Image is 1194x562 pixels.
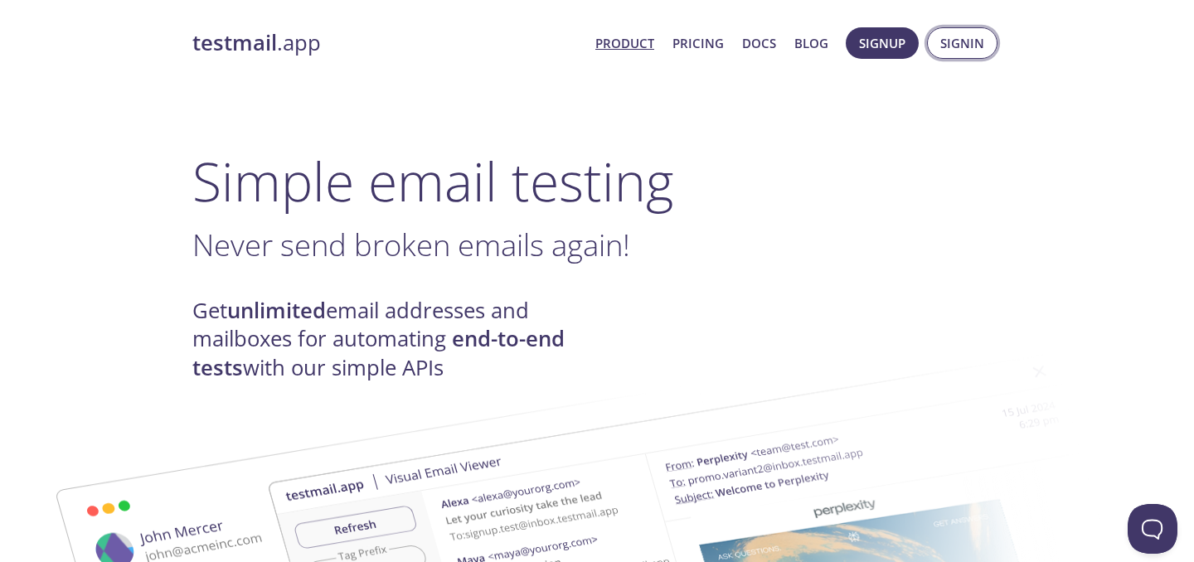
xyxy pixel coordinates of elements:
h4: Get email addresses and mailboxes for automating with our simple APIs [192,297,597,382]
h1: Simple email testing [192,149,1002,213]
button: Signup [846,27,919,59]
strong: testmail [192,28,277,57]
a: Product [595,32,654,54]
a: Blog [794,32,828,54]
a: testmail.app [192,29,582,57]
strong: unlimited [227,296,326,325]
span: Signin [940,32,984,54]
a: Docs [742,32,776,54]
strong: end-to-end tests [192,324,565,381]
span: Never send broken emails again! [192,224,630,265]
a: Pricing [672,32,724,54]
iframe: Help Scout Beacon - Open [1128,504,1177,554]
span: Signup [859,32,905,54]
button: Signin [927,27,997,59]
